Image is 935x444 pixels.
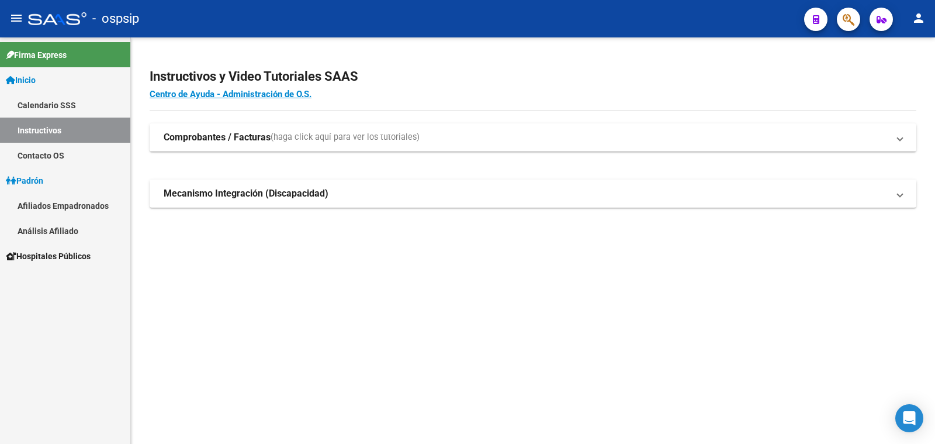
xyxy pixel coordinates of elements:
div: Open Intercom Messenger [895,404,923,432]
mat-expansion-panel-header: Comprobantes / Facturas(haga click aquí para ver los tutoriales) [150,123,916,152]
span: Padrón [6,174,43,187]
span: Firma Express [6,49,67,61]
mat-icon: menu [9,11,23,25]
mat-expansion-panel-header: Mecanismo Integración (Discapacidad) [150,180,916,208]
mat-icon: person [912,11,926,25]
strong: Comprobantes / Facturas [164,131,271,144]
span: Hospitales Públicos [6,250,91,263]
span: Inicio [6,74,36,87]
span: - ospsip [92,6,139,32]
a: Centro de Ayuda - Administración de O.S. [150,89,311,99]
span: (haga click aquí para ver los tutoriales) [271,131,420,144]
h2: Instructivos y Video Tutoriales SAAS [150,66,916,88]
strong: Mecanismo Integración (Discapacidad) [164,187,328,200]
